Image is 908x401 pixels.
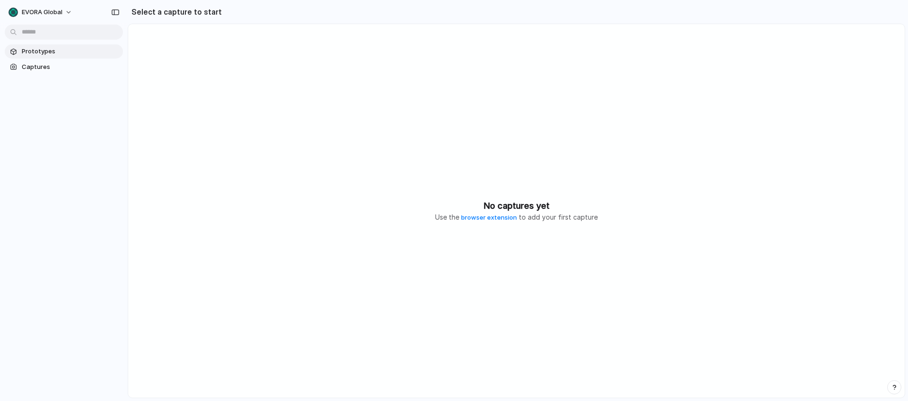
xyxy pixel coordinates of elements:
[484,199,550,212] h2: No captures yet
[5,60,123,74] a: Captures
[5,44,123,59] a: Prototypes
[22,47,119,56] span: Prototypes
[22,62,119,72] span: Captures
[461,213,517,221] a: browser extension
[128,6,222,17] h2: Select a capture to start
[5,5,77,20] button: EVORA Global
[435,212,598,222] p: Use the to add your first capture
[22,8,62,17] span: EVORA Global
